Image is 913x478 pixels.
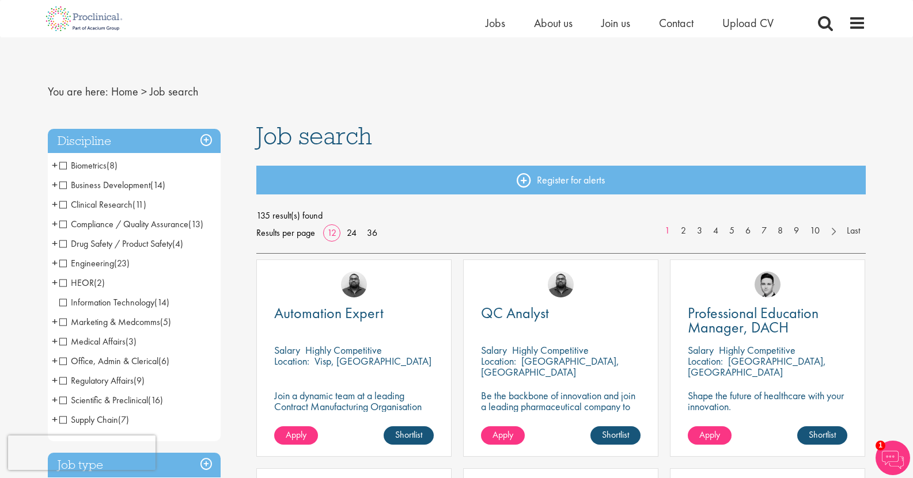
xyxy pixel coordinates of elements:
span: Biometrics [59,159,107,171]
h3: Discipline [48,129,221,154]
a: 36 [363,227,381,239]
span: QC Analyst [481,303,549,323]
span: Medical Affairs [59,335,126,347]
img: Ashley Bennett [548,271,574,297]
span: + [52,372,58,389]
span: (6) [158,355,169,367]
a: Professional Education Manager, DACH [688,306,847,335]
span: (14) [154,296,169,308]
span: (7) [118,414,129,426]
span: Medical Affairs [59,335,137,347]
a: Apply [688,426,732,445]
a: About us [534,16,573,30]
span: (4) [172,238,183,250]
span: > [141,84,147,99]
span: + [52,332,58,350]
span: + [52,352,58,369]
span: Job search [150,84,198,99]
span: Clinical Research [59,198,146,211]
a: 5 [723,224,740,238]
span: Location: [688,354,723,368]
span: (5) [160,316,171,328]
span: Salary [688,343,714,357]
p: Highly Competitive [512,343,589,357]
p: [GEOGRAPHIC_DATA], [GEOGRAPHIC_DATA] [481,354,619,378]
a: Jobs [486,16,505,30]
span: Business Development [59,179,150,191]
span: (2) [94,277,105,289]
span: 1 [876,441,885,450]
p: [GEOGRAPHIC_DATA], [GEOGRAPHIC_DATA] [688,354,826,378]
a: 8 [772,224,789,238]
span: 135 result(s) found [256,207,866,224]
span: (9) [134,374,145,387]
a: Upload CV [722,16,774,30]
span: Job search [256,120,372,151]
a: Join us [601,16,630,30]
a: 4 [707,224,724,238]
a: 6 [740,224,756,238]
span: Compliance / Quality Assurance [59,218,203,230]
a: Automation Expert [274,306,434,320]
span: Professional Education Manager, DACH [688,303,819,337]
a: 7 [756,224,772,238]
span: + [52,235,58,252]
a: 2 [675,224,692,238]
a: 9 [788,224,805,238]
span: Location: [481,354,516,368]
span: Office, Admin & Clerical [59,355,169,367]
a: Shortlist [590,426,641,445]
span: Information Technology [59,296,169,308]
p: Join a dynamic team at a leading Contract Manufacturing Organisation (CMO) and contribute to grou... [274,390,434,445]
a: Shortlist [384,426,434,445]
img: Ashley Bennett [341,271,367,297]
span: Engineering [59,257,114,269]
span: (3) [126,335,137,347]
span: Apply [699,429,720,441]
span: Scientific & Preclinical [59,394,148,406]
span: (11) [132,198,146,211]
span: Marketing & Medcomms [59,316,160,328]
span: (13) [188,218,203,230]
a: 1 [659,224,676,238]
span: Clinical Research [59,198,132,211]
span: HEOR [59,277,94,289]
a: Apply [274,426,318,445]
a: Contact [659,16,694,30]
p: Visp, [GEOGRAPHIC_DATA] [315,354,431,368]
span: Scientific & Preclinical [59,394,163,406]
span: Drug Safety / Product Safety [59,238,183,250]
span: + [52,156,58,174]
span: Engineering [59,257,130,269]
span: Office, Admin & Clerical [59,355,158,367]
span: Supply Chain [59,414,118,426]
span: (14) [150,179,165,191]
span: Information Technology [59,296,154,308]
span: Automation Expert [274,303,384,323]
span: Apply [286,429,306,441]
img: Connor Lynes [755,271,781,297]
a: 12 [323,227,340,239]
a: 3 [691,224,708,238]
a: 24 [343,227,361,239]
a: 10 [804,224,825,238]
a: Apply [481,426,525,445]
img: Chatbot [876,441,910,475]
span: + [52,196,58,213]
a: breadcrumb link [111,84,138,99]
span: (8) [107,159,118,171]
span: Marketing & Medcomms [59,316,171,328]
span: Regulatory Affairs [59,374,134,387]
p: Highly Competitive [305,343,382,357]
span: Supply Chain [59,414,129,426]
p: Be the backbone of innovation and join a leading pharmaceutical company to help keep life-changin... [481,390,641,434]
